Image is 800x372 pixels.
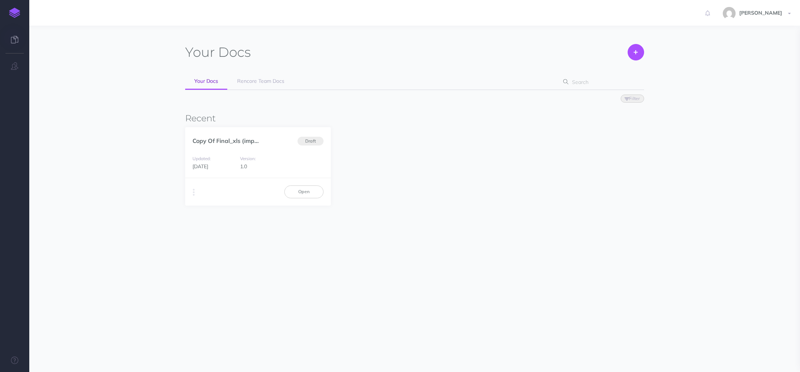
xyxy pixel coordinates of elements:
span: 1.0 [240,163,247,170]
span: Rencore Team Docs [237,78,284,84]
a: Open [284,185,324,198]
input: Search [570,75,632,89]
a: Your Docs [185,73,227,90]
h3: Recent [185,114,644,123]
h1: Docs [185,44,251,60]
small: Version: [240,156,256,161]
button: Filter [621,95,644,103]
img: logo-mark.svg [9,8,20,18]
a: Copy Of Final_xls (imp... [192,137,259,144]
span: Your [185,44,215,60]
a: Rencore Team Docs [228,73,294,89]
i: More actions [193,187,195,198]
span: [DATE] [192,163,208,170]
span: [PERSON_NAME] [736,10,786,16]
img: 144ae60c011ffeabe18c6ddfbe14a5c9.jpg [723,7,736,20]
small: Updated: [192,156,211,161]
span: Your Docs [194,78,218,84]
